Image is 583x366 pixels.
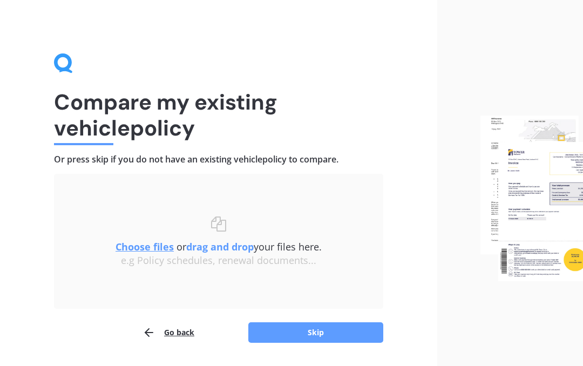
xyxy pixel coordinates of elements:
div: e.g Policy schedules, renewal documents... [76,255,362,267]
u: Choose files [116,240,174,253]
b: drag and drop [186,240,254,253]
span: or your files here. [116,240,322,253]
button: Skip [248,322,383,343]
img: files.webp [480,116,583,281]
h1: Compare my existing vehicle policy [54,89,383,141]
h4: Or press skip if you do not have an existing vehicle policy to compare. [54,154,383,165]
button: Go back [143,322,194,343]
